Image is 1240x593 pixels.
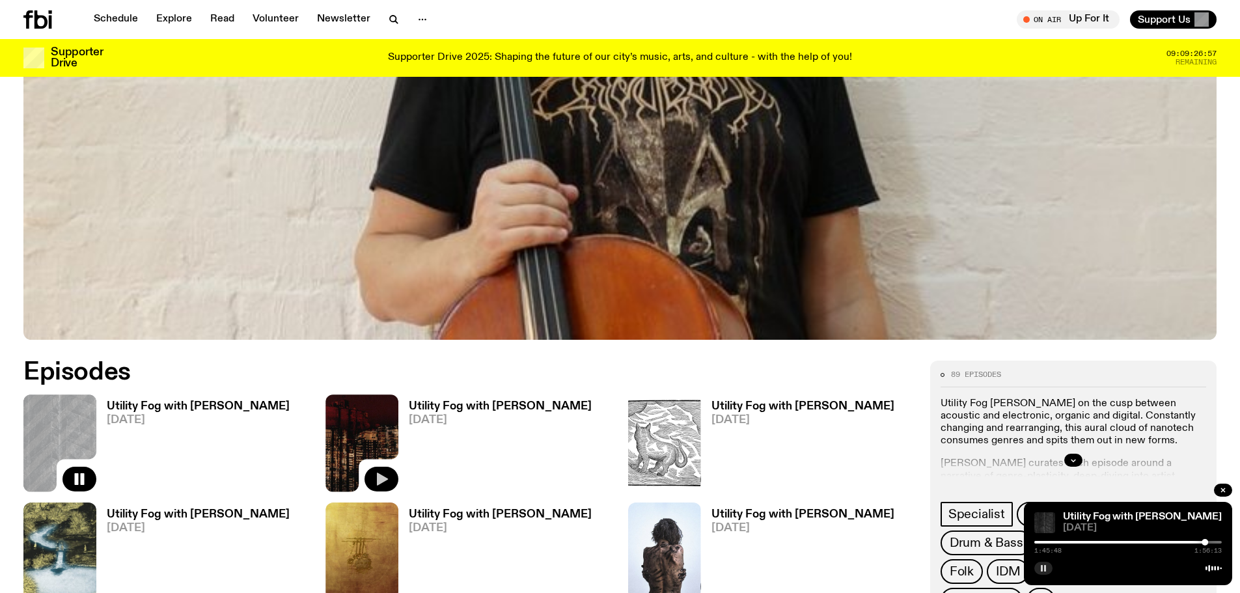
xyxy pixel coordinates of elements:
[409,415,592,426] span: [DATE]
[951,371,1001,378] span: 89 episodes
[325,394,398,491] img: Cover to (SAFETY HAZARD) مخاطر السلامة by electroneya, MARTINA and TNSXORDS
[711,415,894,426] span: [DATE]
[309,10,378,29] a: Newsletter
[996,564,1020,579] span: IDM
[409,509,592,520] h3: Utility Fog with [PERSON_NAME]
[1017,502,1110,527] a: Experimental
[1034,512,1055,533] img: Cover of Giuseppe Ielasi's album "an insistence on material vol.2"
[941,531,1032,555] a: Drum & Bass
[1176,59,1217,66] span: Remaining
[1138,14,1191,25] span: Support Us
[1017,10,1120,29] button: On AirUp For It
[1034,547,1062,554] span: 1:45:48
[950,564,974,579] span: Folk
[711,509,894,520] h3: Utility Fog with [PERSON_NAME]
[107,401,290,412] h3: Utility Fog with [PERSON_NAME]
[628,394,701,491] img: Cover for Kansai Bruises by Valentina Magaletti & YPY
[398,401,592,491] a: Utility Fog with [PERSON_NAME][DATE]
[202,10,242,29] a: Read
[1063,512,1222,522] a: Utility Fog with [PERSON_NAME]
[148,10,200,29] a: Explore
[701,401,894,491] a: Utility Fog with [PERSON_NAME][DATE]
[711,523,894,534] span: [DATE]
[950,536,1023,550] span: Drum & Bass
[941,398,1206,448] p: Utility Fog [PERSON_NAME] on the cusp between acoustic and electronic, organic and digital. Const...
[409,401,592,412] h3: Utility Fog with [PERSON_NAME]
[1130,10,1217,29] button: Support Us
[987,559,1029,584] a: IDM
[107,523,290,534] span: [DATE]
[86,10,146,29] a: Schedule
[96,401,290,491] a: Utility Fog with [PERSON_NAME][DATE]
[1194,547,1222,554] span: 1:56:13
[23,361,814,384] h2: Episodes
[1063,523,1222,533] span: [DATE]
[948,507,1005,521] span: Specialist
[107,509,290,520] h3: Utility Fog with [PERSON_NAME]
[941,502,1013,527] a: Specialist
[51,47,103,69] h3: Supporter Drive
[711,401,894,412] h3: Utility Fog with [PERSON_NAME]
[941,559,983,584] a: Folk
[388,52,852,64] p: Supporter Drive 2025: Shaping the future of our city’s music, arts, and culture - with the help o...
[107,415,290,426] span: [DATE]
[1166,50,1217,57] span: 09:09:26:57
[245,10,307,29] a: Volunteer
[409,523,592,534] span: [DATE]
